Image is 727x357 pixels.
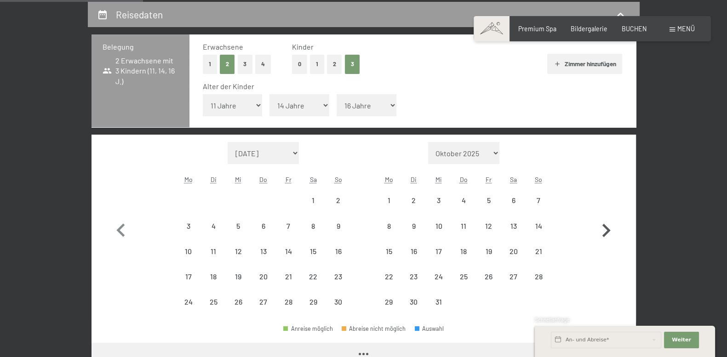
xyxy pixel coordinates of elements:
[277,222,300,245] div: 7
[526,239,551,264] div: Anreise nicht möglich
[376,239,401,264] div: Anreise nicht möglich
[176,289,201,314] div: Anreise nicht möglich
[451,264,476,289] div: Anreise nicht möglich
[326,273,349,296] div: 23
[203,55,217,74] button: 1
[276,213,301,238] div: Anreise nicht möglich
[226,239,251,264] div: Anreise nicht möglich
[226,213,251,238] div: Wed Nov 05 2025
[176,239,201,264] div: Mon Nov 10 2025
[427,197,450,220] div: 3
[201,264,226,289] div: Anreise nicht möglich
[452,222,475,245] div: 11
[377,273,400,296] div: 22
[672,336,691,344] span: Weiter
[251,264,276,289] div: Anreise nicht möglich
[326,248,349,271] div: 16
[277,273,300,296] div: 21
[510,176,517,183] abbr: Samstag
[502,248,525,271] div: 20
[402,197,425,220] div: 2
[402,298,425,321] div: 30
[426,188,451,213] div: Anreise nicht möglich
[326,213,350,238] div: Sun Nov 09 2025
[518,25,556,33] a: Premium Spa
[427,248,450,271] div: 17
[476,264,501,289] div: Anreise nicht möglich
[326,289,350,314] div: Anreise nicht möglich
[501,239,526,264] div: Sat Dec 20 2025
[401,289,426,314] div: Tue Dec 30 2025
[202,298,225,321] div: 25
[335,176,342,183] abbr: Sonntag
[427,273,450,296] div: 24
[301,289,326,314] div: Anreise nicht möglich
[426,188,451,213] div: Wed Dec 03 2025
[235,176,241,183] abbr: Mittwoch
[302,222,325,245] div: 8
[226,213,251,238] div: Anreise nicht möglich
[326,213,350,238] div: Anreise nicht möglich
[526,188,551,213] div: Sun Dec 07 2025
[201,264,226,289] div: Tue Nov 18 2025
[377,248,400,271] div: 15
[452,273,475,296] div: 25
[202,222,225,245] div: 4
[664,332,699,348] button: Weiter
[103,56,178,86] span: 2 Erwachsene mit 3 Kindern (11, 14, 16 J.)
[501,188,526,213] div: Sat Dec 06 2025
[276,239,301,264] div: Fri Nov 14 2025
[526,264,551,289] div: Sun Dec 28 2025
[426,239,451,264] div: Wed Dec 17 2025
[326,264,350,289] div: Anreise nicht möglich
[451,239,476,264] div: Thu Dec 18 2025
[301,188,326,213] div: Sat Nov 01 2025
[201,213,226,238] div: Anreise nicht möglich
[251,289,276,314] div: Anreise nicht möglich
[477,222,500,245] div: 12
[622,25,647,33] span: BUCHEN
[226,264,251,289] div: Wed Nov 19 2025
[477,197,500,220] div: 5
[201,289,226,314] div: Anreise nicht möglich
[226,289,251,314] div: Anreise nicht möglich
[501,213,526,238] div: Anreise nicht möglich
[376,264,401,289] div: Mon Dec 22 2025
[251,239,276,264] div: Thu Nov 13 2025
[401,188,426,213] div: Anreise nicht möglich
[276,264,301,289] div: Fri Nov 21 2025
[177,222,200,245] div: 3
[377,222,400,245] div: 8
[202,273,225,296] div: 18
[527,248,550,271] div: 21
[451,264,476,289] div: Thu Dec 25 2025
[292,55,307,74] button: 0
[476,213,501,238] div: Anreise nicht möglich
[201,239,226,264] div: Tue Nov 11 2025
[593,142,619,315] button: Nächster Monat
[401,188,426,213] div: Tue Dec 02 2025
[415,326,444,332] div: Auswahl
[259,176,267,183] abbr: Donnerstag
[255,55,271,74] button: 4
[526,213,551,238] div: Sun Dec 14 2025
[476,213,501,238] div: Fri Dec 12 2025
[547,54,622,74] button: Zimmer hinzufügen
[526,213,551,238] div: Anreise nicht möglich
[501,188,526,213] div: Anreise nicht möglich
[477,273,500,296] div: 26
[402,273,425,296] div: 23
[326,239,350,264] div: Sun Nov 16 2025
[251,289,276,314] div: Thu Nov 27 2025
[452,248,475,271] div: 18
[301,188,326,213] div: Anreise nicht möglich
[476,188,501,213] div: Anreise nicht möglich
[176,264,201,289] div: Mon Nov 17 2025
[251,213,276,238] div: Thu Nov 06 2025
[251,213,276,238] div: Anreise nicht möglich
[526,239,551,264] div: Sun Dec 21 2025
[252,248,275,271] div: 13
[376,264,401,289] div: Anreise nicht möglich
[426,264,451,289] div: Wed Dec 24 2025
[376,289,401,314] div: Anreise nicht möglich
